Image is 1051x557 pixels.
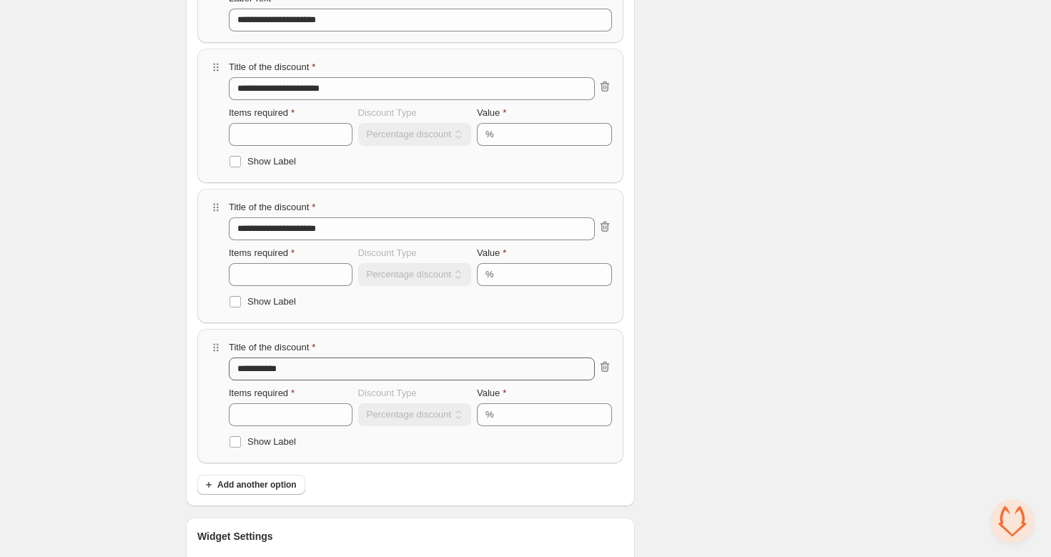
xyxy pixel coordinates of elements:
[358,246,417,260] label: Discount Type
[485,267,494,282] div: %
[247,296,296,307] span: Show Label
[991,500,1034,543] div: Open chat
[485,127,494,142] div: %
[217,479,297,491] span: Add another option
[229,386,295,400] label: Items required
[358,106,417,120] label: Discount Type
[229,200,315,215] label: Title of the discount
[477,246,506,260] label: Value
[229,60,315,74] label: Title of the discount
[477,386,506,400] label: Value
[197,475,305,495] button: Add another option
[358,386,417,400] label: Discount Type
[477,106,506,120] label: Value
[247,156,296,167] span: Show Label
[229,106,295,120] label: Items required
[485,408,494,422] div: %
[229,340,315,355] label: Title of the discount
[247,436,296,447] span: Show Label
[229,246,295,260] label: Items required
[197,529,273,543] h3: Widget Settings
